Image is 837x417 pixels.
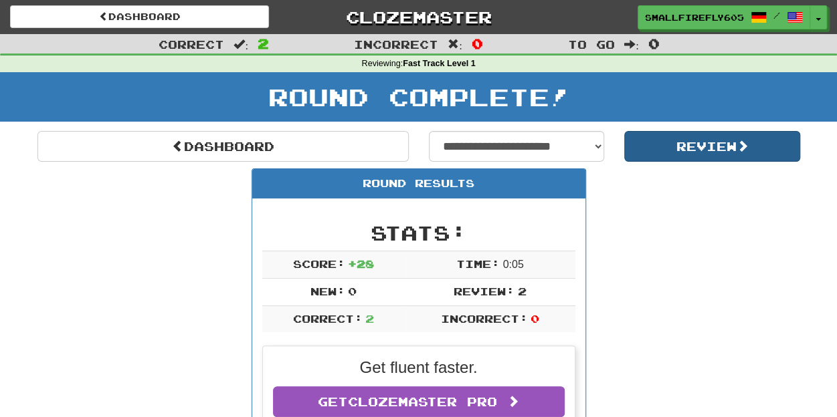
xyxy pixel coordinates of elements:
[258,35,269,51] span: 2
[348,257,374,270] span: + 28
[37,131,409,162] a: Dashboard
[354,37,438,51] span: Incorrect
[518,285,527,297] span: 2
[624,131,800,162] button: Review
[624,39,639,50] span: :
[289,5,548,29] a: Clozemaster
[293,257,345,270] span: Score:
[348,394,497,409] span: Clozemaster Pro
[5,84,832,110] h1: Round Complete!
[645,11,744,23] span: SmallFirefly6053
[503,259,524,270] span: 0 : 0 5
[531,312,539,325] span: 0
[773,11,780,20] span: /
[234,39,248,50] span: :
[403,59,476,68] strong: Fast Track Level 1
[159,37,224,51] span: Correct
[441,312,528,325] span: Incorrect:
[448,39,462,50] span: :
[568,37,615,51] span: To go
[648,35,660,51] span: 0
[262,222,575,244] h2: Stats:
[456,257,500,270] span: Time:
[273,386,565,417] a: GetClozemaster Pro
[10,5,269,28] a: Dashboard
[365,312,374,325] span: 2
[293,312,363,325] span: Correct:
[638,5,810,29] a: SmallFirefly6053 /
[252,169,585,198] div: Round Results
[472,35,483,51] span: 0
[310,285,345,297] span: New:
[273,356,565,379] p: Get fluent faster.
[454,285,515,297] span: Review:
[348,285,357,297] span: 0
